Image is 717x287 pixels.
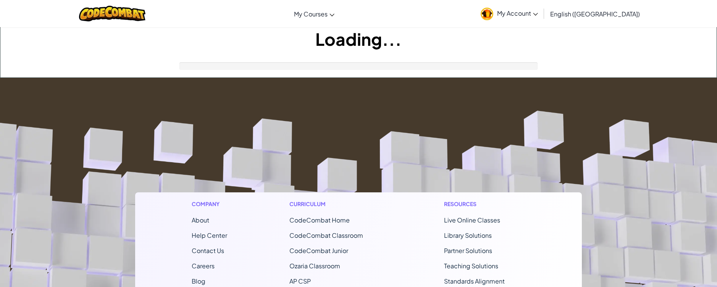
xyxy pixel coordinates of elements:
a: Standards Alignment [444,277,505,285]
span: My Account [497,9,538,17]
a: Blog [192,277,205,285]
span: Contact Us [192,247,224,255]
img: avatar [481,8,493,20]
a: Live Online Classes [444,216,500,224]
h1: Loading... [0,27,717,51]
a: My Account [477,2,542,26]
a: CodeCombat Junior [289,247,348,255]
h1: Company [192,200,227,208]
a: Teaching Solutions [444,262,498,270]
span: My Courses [294,10,328,18]
a: Careers [192,262,215,270]
h1: Curriculum [289,200,382,208]
a: Ozaria Classroom [289,262,340,270]
a: Library Solutions [444,231,492,239]
a: My Courses [290,3,338,24]
img: CodeCombat logo [79,6,146,21]
h1: Resources [444,200,525,208]
a: CodeCombat Classroom [289,231,363,239]
a: Help Center [192,231,227,239]
a: English ([GEOGRAPHIC_DATA]) [546,3,644,24]
a: Partner Solutions [444,247,492,255]
span: CodeCombat Home [289,216,350,224]
span: English ([GEOGRAPHIC_DATA]) [550,10,640,18]
a: AP CSP [289,277,311,285]
a: About [192,216,209,224]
